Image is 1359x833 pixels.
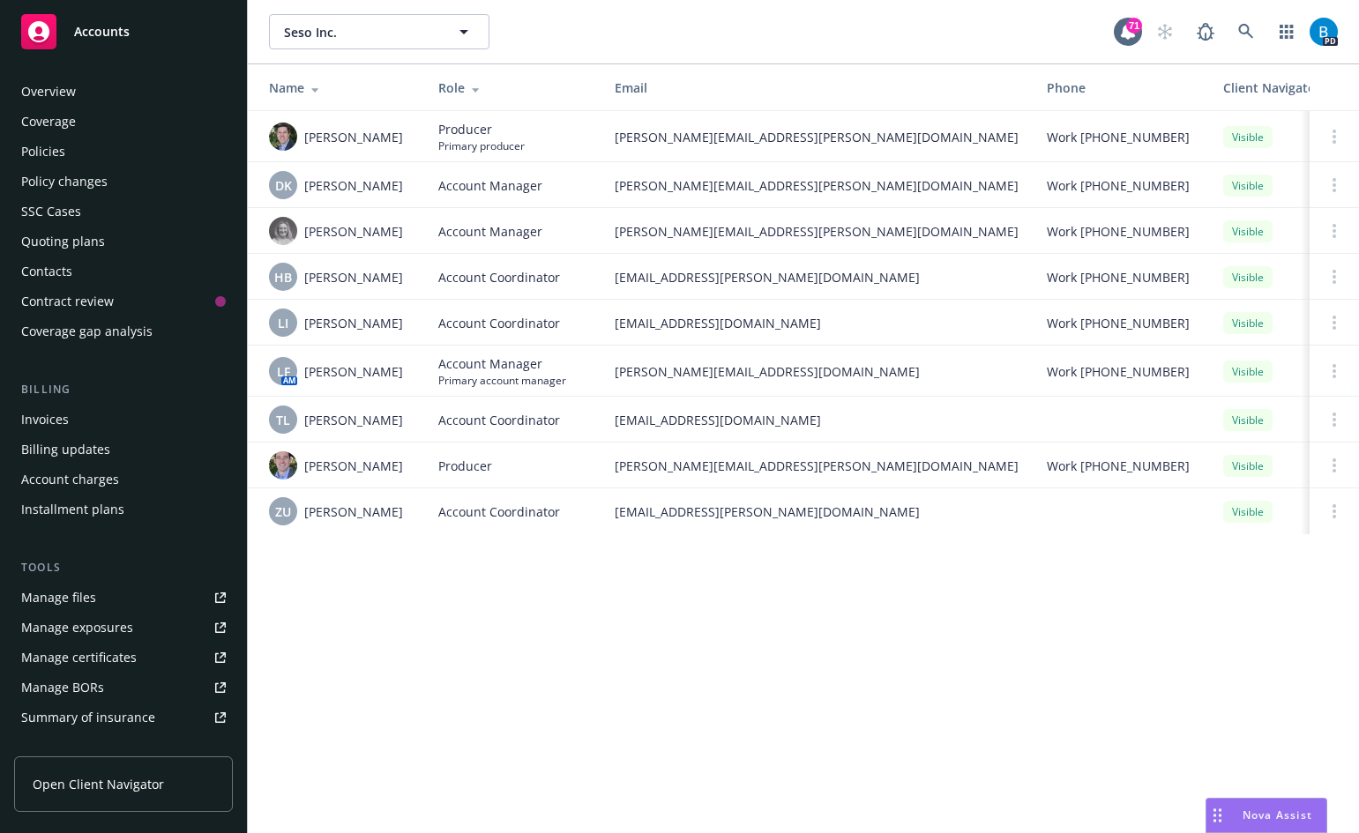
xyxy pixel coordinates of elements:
[438,373,566,388] span: Primary account manager
[304,268,403,286] span: [PERSON_NAME]
[269,14,489,49] button: Seso Inc.
[1223,312,1273,334] div: Visible
[21,287,114,316] div: Contract review
[14,559,233,576] div: Tools
[1223,266,1273,288] div: Visible
[1188,14,1223,49] a: Report a Bug
[438,78,586,97] div: Role
[438,457,492,475] span: Producer
[1047,78,1195,97] div: Phone
[304,362,403,381] span: [PERSON_NAME]
[304,222,403,241] span: [PERSON_NAME]
[33,775,164,793] span: Open Client Navigator
[14,381,233,398] div: Billing
[21,495,124,524] div: Installment plans
[74,25,130,39] span: Accounts
[615,268,1019,286] span: [EMAIL_ADDRESS][PERSON_NAME][DOMAIN_NAME]
[274,268,292,286] span: HB
[277,362,290,381] span: LF
[1047,128,1190,146] span: Work [PHONE_NUMBER]
[14,287,233,316] a: Contract review
[269,123,297,151] img: photo
[438,268,560,286] span: Account Coordinator
[1310,18,1338,46] img: photo
[304,314,403,332] span: [PERSON_NAME]
[14,197,233,226] a: SSC Cases
[14,643,233,672] a: Manage certificates
[269,78,410,97] div: Name
[14,317,233,346] a: Coverage gap analysis
[21,78,76,106] div: Overview
[438,176,542,195] span: Account Manager
[615,502,1019,521] span: [EMAIL_ADDRESS][PERSON_NAME][DOMAIN_NAME]
[14,7,233,56] a: Accounts
[14,614,233,642] a: Manage exposures
[14,257,233,286] a: Contacts
[21,584,96,612] div: Manage files
[1223,409,1273,431] div: Visible
[14,138,233,166] a: Policies
[1223,220,1273,242] div: Visible
[21,227,105,256] div: Quoting plans
[438,502,560,521] span: Account Coordinator
[615,362,1019,381] span: [PERSON_NAME][EMAIL_ADDRESS][DOMAIN_NAME]
[284,23,437,41] span: Seso Inc.
[1223,501,1273,523] div: Visible
[21,317,153,346] div: Coverage gap analysis
[21,167,108,196] div: Policy changes
[21,465,119,494] div: Account charges
[304,411,403,429] span: [PERSON_NAME]
[21,643,137,672] div: Manage certificates
[1206,798,1327,833] button: Nova Assist
[14,108,233,136] a: Coverage
[615,457,1019,475] span: [PERSON_NAME][EMAIL_ADDRESS][PERSON_NAME][DOMAIN_NAME]
[615,176,1019,195] span: [PERSON_NAME][EMAIL_ADDRESS][PERSON_NAME][DOMAIN_NAME]
[269,451,297,480] img: photo
[21,405,69,434] div: Invoices
[1243,807,1312,822] span: Nova Assist
[304,502,403,521] span: [PERSON_NAME]
[438,354,566,373] span: Account Manager
[14,435,233,464] a: Billing updates
[1047,176,1190,195] span: Work [PHONE_NUMBER]
[14,465,233,494] a: Account charges
[1223,175,1273,197] div: Visible
[438,120,525,138] span: Producer
[21,138,65,166] div: Policies
[1228,14,1264,49] a: Search
[1223,361,1273,383] div: Visible
[14,673,233,702] a: Manage BORs
[269,217,297,245] img: photo
[1223,126,1273,148] div: Visible
[1126,18,1142,33] div: 71
[276,411,290,429] span: TL
[14,703,233,732] a: Summary of insurance
[21,673,104,702] div: Manage BORs
[615,78,1019,97] div: Email
[615,314,1019,332] span: [EMAIL_ADDRESS][DOMAIN_NAME]
[615,128,1019,146] span: [PERSON_NAME][EMAIL_ADDRESS][PERSON_NAME][DOMAIN_NAME]
[275,176,292,195] span: DK
[438,222,542,241] span: Account Manager
[1206,799,1228,832] div: Drag to move
[615,222,1019,241] span: [PERSON_NAME][EMAIL_ADDRESS][PERSON_NAME][DOMAIN_NAME]
[304,176,403,195] span: [PERSON_NAME]
[21,257,72,286] div: Contacts
[1047,222,1190,241] span: Work [PHONE_NUMBER]
[1223,455,1273,477] div: Visible
[14,227,233,256] a: Quoting plans
[304,128,403,146] span: [PERSON_NAME]
[1269,14,1304,49] a: Switch app
[1047,268,1190,286] span: Work [PHONE_NUMBER]
[438,138,525,153] span: Primary producer
[21,614,133,642] div: Manage exposures
[1147,14,1183,49] a: Start snowing
[14,584,233,612] a: Manage files
[21,197,81,226] div: SSC Cases
[615,411,1019,429] span: [EMAIL_ADDRESS][DOMAIN_NAME]
[14,495,233,524] a: Installment plans
[21,435,110,464] div: Billing updates
[14,78,233,106] a: Overview
[21,703,155,732] div: Summary of insurance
